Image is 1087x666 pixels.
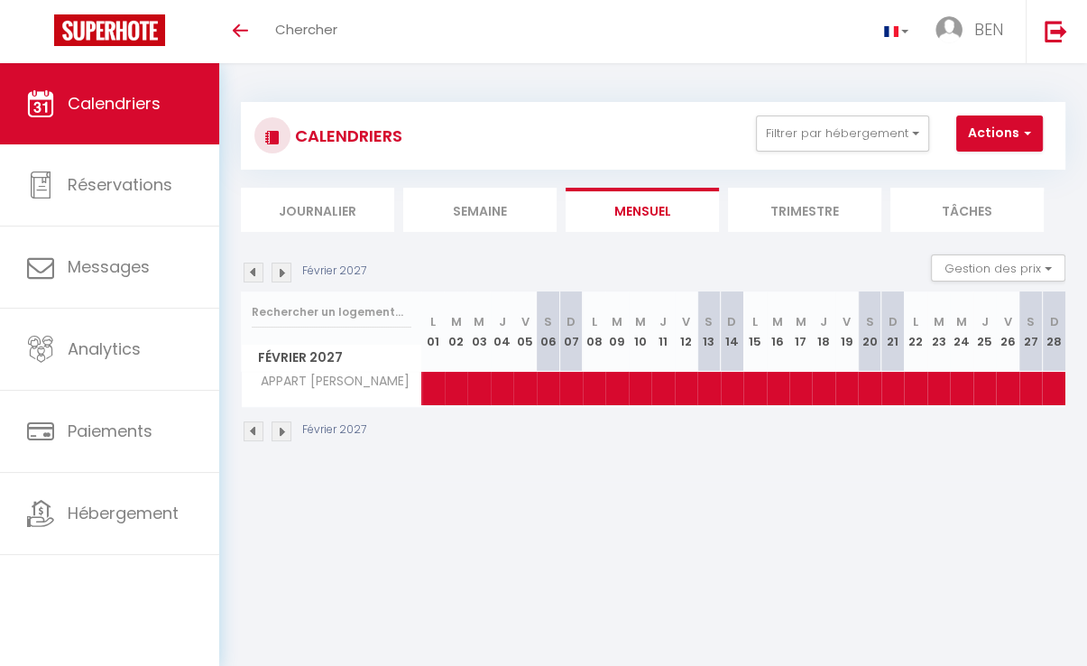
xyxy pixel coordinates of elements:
th: 28 [1042,291,1065,372]
li: Tâches [890,188,1044,232]
button: Gestion des prix [931,254,1065,282]
th: 05 [513,291,536,372]
th: 13 [697,291,720,372]
abbr: V [1003,313,1011,330]
th: 19 [835,291,858,372]
th: 25 [973,291,996,372]
th: 16 [767,291,789,372]
abbr: J [981,313,988,330]
abbr: L [430,313,436,330]
th: 17 [789,291,812,372]
abbr: M [474,313,484,330]
abbr: M [934,313,944,330]
span: Réservations [68,173,172,196]
abbr: D [889,313,898,330]
abbr: M [772,313,783,330]
span: APPART [PERSON_NAME] [244,372,414,392]
abbr: V [843,313,851,330]
abbr: D [727,313,736,330]
li: Trimestre [728,188,881,232]
th: 06 [537,291,559,372]
th: 15 [743,291,766,372]
abbr: S [705,313,713,330]
span: Messages [68,255,150,278]
th: 20 [858,291,880,372]
th: 11 [651,291,674,372]
abbr: L [752,313,758,330]
abbr: M [451,313,462,330]
th: 10 [629,291,651,372]
span: Hébergement [68,502,179,524]
abbr: S [1027,313,1035,330]
abbr: M [796,313,806,330]
li: Mensuel [566,188,719,232]
th: 14 [721,291,743,372]
abbr: L [913,313,918,330]
abbr: J [659,313,667,330]
abbr: V [521,313,530,330]
th: 18 [812,291,834,372]
li: Semaine [403,188,557,232]
th: 12 [675,291,697,372]
span: Analytics [68,338,141,360]
img: logout [1045,20,1067,42]
abbr: V [682,313,690,330]
abbr: S [866,313,874,330]
abbr: J [499,313,506,330]
th: 01 [422,291,445,372]
abbr: M [634,313,645,330]
th: 02 [445,291,467,372]
span: Chercher [275,20,337,39]
abbr: M [612,313,622,330]
button: Actions [956,116,1043,152]
abbr: D [567,313,576,330]
th: 09 [605,291,628,372]
h3: CALENDRIERS [290,116,402,156]
span: Février 2027 [242,345,421,371]
p: Février 2027 [302,421,366,439]
abbr: D [1049,313,1058,330]
abbr: S [544,313,552,330]
input: Rechercher un logement... [252,296,411,328]
th: 08 [583,291,605,372]
abbr: M [956,313,967,330]
button: Filtrer par hébergement [756,116,929,152]
th: 27 [1019,291,1042,372]
span: Calendriers [68,92,161,115]
th: 26 [996,291,1018,372]
th: 07 [559,291,582,372]
th: 03 [467,291,490,372]
span: Paiements [68,420,152,442]
abbr: L [592,313,597,330]
p: Février 2027 [302,263,366,280]
abbr: J [820,313,827,330]
th: 21 [881,291,904,372]
img: ... [935,16,963,43]
th: 23 [927,291,950,372]
span: BEN [974,18,1003,41]
li: Journalier [241,188,394,232]
th: 04 [491,291,513,372]
button: Ouvrir le widget de chat LiveChat [14,7,69,61]
th: 22 [904,291,926,372]
th: 24 [950,291,972,372]
img: Super Booking [54,14,165,46]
